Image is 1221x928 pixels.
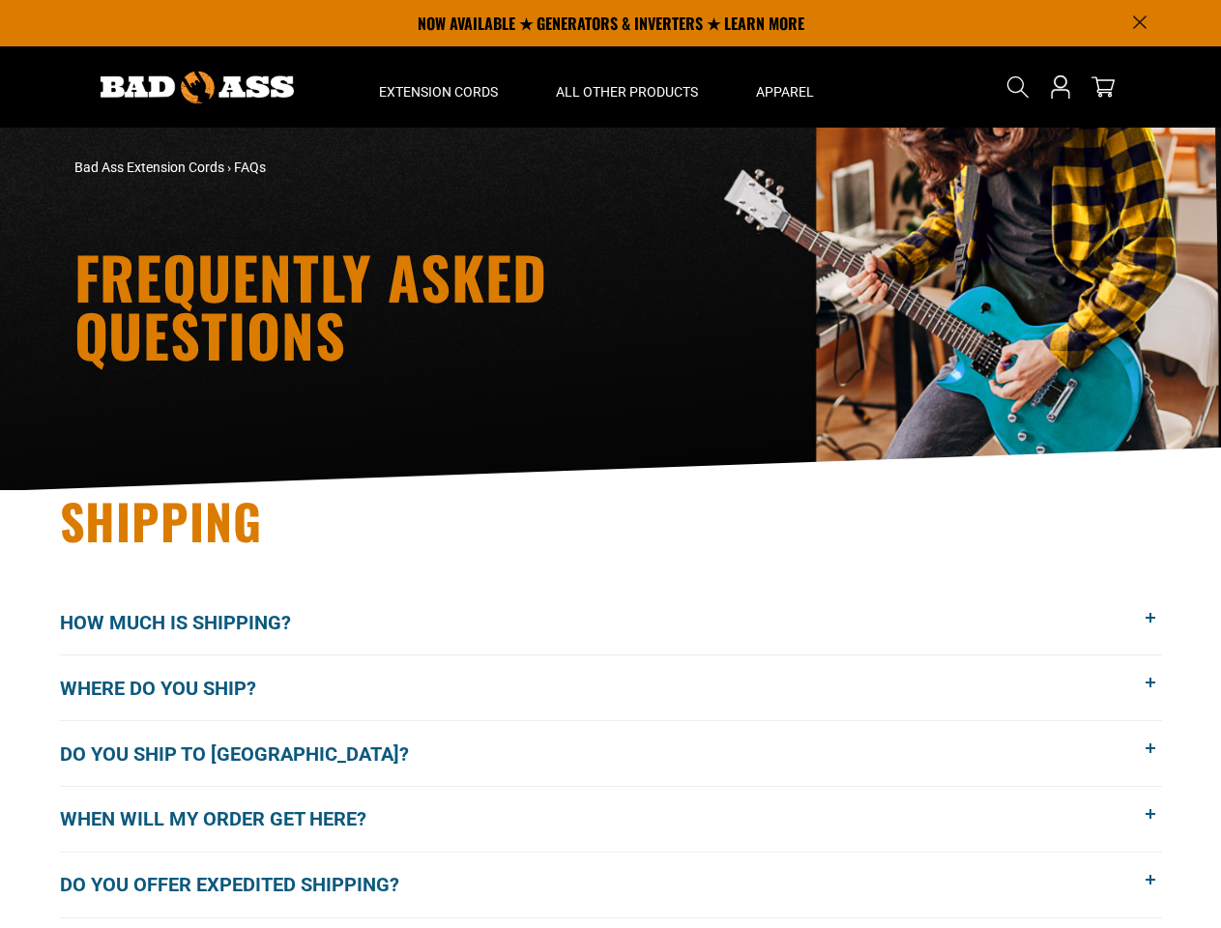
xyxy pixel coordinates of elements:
[74,158,780,178] nav: breadcrumbs
[60,721,1162,786] button: Do you ship to [GEOGRAPHIC_DATA]?
[74,247,780,363] h1: Frequently Asked Questions
[556,83,698,101] span: All Other Products
[234,159,266,175] span: FAQs
[60,739,438,768] span: Do you ship to [GEOGRAPHIC_DATA]?
[60,484,263,556] span: Shipping
[227,159,231,175] span: ›
[527,46,727,128] summary: All Other Products
[350,46,527,128] summary: Extension Cords
[1003,72,1033,102] summary: Search
[727,46,843,128] summary: Apparel
[60,853,1162,917] button: Do you offer expedited shipping?
[101,72,294,103] img: Bad Ass Extension Cords
[60,674,285,703] span: Where do you ship?
[379,83,498,101] span: Extension Cords
[74,159,224,175] a: Bad Ass Extension Cords
[60,591,1162,655] button: How much is shipping?
[60,655,1162,720] button: Where do you ship?
[60,608,320,637] span: How much is shipping?
[60,804,395,833] span: When will my order get here?
[60,787,1162,852] button: When will my order get here?
[756,83,814,101] span: Apparel
[60,870,428,899] span: Do you offer expedited shipping?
